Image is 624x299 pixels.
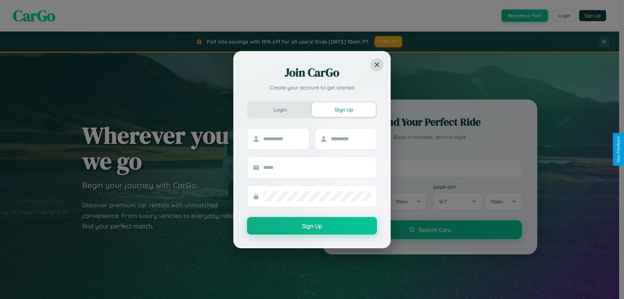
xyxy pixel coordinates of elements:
button: Sign Up [312,102,376,117]
button: Sign Up [247,217,377,235]
p: Create your account to get started [247,84,377,91]
h2: Join CarGo [247,65,377,80]
button: Login [248,102,312,117]
div: Give Feedback [616,136,621,163]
